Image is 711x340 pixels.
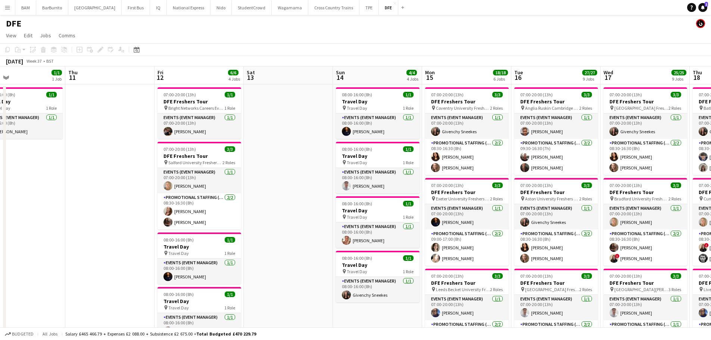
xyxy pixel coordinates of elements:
[520,273,553,279] span: 07:00-20:00 (13h)
[490,105,503,111] span: 2 Roles
[158,87,241,139] div: 07:00-20:00 (13h)1/1DFE Freshers Tour Bright Networks Careers Event1 RoleEvents (Event Manager)1/...
[698,3,707,12] a: 1
[25,58,43,64] span: Week 37
[425,280,509,286] h3: DFE Freshers Tour
[232,0,272,15] button: StudentCrowd
[163,146,196,152] span: 07:00-20:00 (13h)
[158,233,241,284] app-job-card: 08:00-16:00 (8h)1/1Travel Day Travel Day1 RoleEvents (Event Manager)1/108:00-16:00 (8h)[PERSON_NAME]
[6,57,23,65] div: [DATE]
[46,105,57,111] span: 1 Role
[514,113,598,139] app-card-role: Events (Event Manager)1/107:00-20:00 (13h)[PERSON_NAME]
[525,287,579,292] span: [GEOGRAPHIC_DATA] Freshers Fair
[514,189,598,196] h3: DFE Freshers Tour
[122,0,150,15] button: First Bus
[579,196,592,202] span: 2 Roles
[342,201,372,206] span: 08:00-16:00 (8h)
[163,237,194,243] span: 08:00-16:00 (8h)
[342,92,372,97] span: 08:00-16:00 (8h)
[602,73,613,82] span: 17
[425,87,509,175] app-job-card: 07:00-20:00 (13h)3/3DFE Freshers Tour Coventry University Freshers Fair2 RolesEvents (Event Manag...
[436,105,490,111] span: Coventry University Freshers Fair
[525,105,579,111] span: Anglia Ruskin Cambridge Freshers Fair
[514,280,598,286] h3: DFE Freshers Tour
[224,105,235,111] span: 1 Role
[46,92,57,97] span: 1/1
[6,32,16,39] span: View
[425,204,509,230] app-card-role: Events (Event Manager)1/107:00-20:00 (13h)[PERSON_NAME]
[514,178,598,266] div: 07:00-20:00 (13h)3/3DFE Freshers Tour Aston University Freshers Fair2 RolesEvents (Event Manager)...
[225,291,235,297] span: 1/1
[59,32,75,39] span: Comms
[671,92,681,97] span: 3/3
[582,70,597,75] span: 27/27
[431,92,464,97] span: 07:00-20:00 (13h)
[704,243,709,247] span: !
[15,0,36,15] button: BAM
[431,183,464,188] span: 07:00-20:00 (13h)
[158,153,241,159] h3: DFE Freshers Tour
[604,295,687,320] app-card-role: Events (Event Manager)1/107:00-20:00 (13h)[PERSON_NAME]
[158,113,241,139] app-card-role: Events (Event Manager)1/107:00-20:00 (13h)[PERSON_NAME]
[604,113,687,139] app-card-role: Events (Event Manager)1/107:00-20:00 (13h)Givenchy Sneekes
[615,254,620,258] span: !
[347,160,367,165] span: Travel Day
[56,31,78,40] a: Comms
[614,287,668,292] span: [GEOGRAPHIC_DATA][PERSON_NAME][DEMOGRAPHIC_DATA] Freshers Fair
[163,291,194,297] span: 08:00-16:00 (8h)
[425,178,509,266] app-job-card: 07:00-20:00 (13h)3/3DFE Freshers Tour Exeter University Freshers Fair2 RolesEvents (Event Manager...
[604,178,687,266] app-job-card: 07:00-20:00 (13h)3/3DFE Freshers Tour Bradford University Freshers Fair2 RolesEvents (Event Manag...
[696,19,705,28] app-user-avatar: Tim Bodenham
[336,142,420,193] app-job-card: 08:00-16:00 (8h)1/1Travel Day Travel Day1 RoleEvents (Event Manager)1/108:00-16:00 (8h)[PERSON_NAME]
[513,73,523,82] span: 16
[406,70,417,75] span: 4/4
[336,196,420,248] app-job-card: 08:00-16:00 (8h)1/1Travel Day Travel Day1 RoleEvents (Event Manager)1/108:00-16:00 (8h)[PERSON_NAME]
[490,287,503,292] span: 2 Roles
[163,92,196,97] span: 07:00-20:00 (13h)
[379,0,398,15] button: DFE
[492,273,503,279] span: 3/3
[336,87,420,139] app-job-card: 08:00-16:00 (8h)1/1Travel Day Travel Day1 RoleEvents (Event Manager)1/108:00-16:00 (8h)[PERSON_NAME]
[335,73,345,82] span: 14
[158,287,241,339] div: 08:00-16:00 (8h)1/1Travel Day Travel Day1 RoleEvents (Event Manager)1/108:00-16:00 (8h)[PERSON_NAME]
[158,259,241,284] app-card-role: Events (Event Manager)1/108:00-16:00 (8h)[PERSON_NAME]
[36,0,68,15] button: BarBurrito
[668,196,681,202] span: 2 Roles
[336,251,420,302] div: 08:00-16:00 (8h)1/1Travel Day Travel Day1 RoleEvents (Event Manager)1/108:00-16:00 (8h)Givenchy S...
[424,73,435,82] span: 15
[52,76,62,82] div: 1 Job
[158,298,241,305] h3: Travel Day
[308,0,359,15] button: Cross Country Trains
[158,98,241,105] h3: DFE Freshers Tour
[403,146,414,152] span: 1/1
[525,196,579,202] span: Aston University Freshers Fair
[158,313,241,339] app-card-role: Events (Event Manager)1/108:00-16:00 (8h)[PERSON_NAME]
[604,87,687,175] div: 07:00-20:00 (13h)3/3DFE Freshers Tour [GEOGRAPHIC_DATA] Freshers Fair2 RolesEvents (Event Manager...
[514,98,598,105] h3: DFE Freshers Tour
[425,69,435,76] span: Mon
[40,32,51,39] span: Jobs
[168,250,189,256] span: Travel Day
[224,305,235,311] span: 1 Role
[425,230,509,266] app-card-role: Promotional Staffing (Brand Ambassadors)2/209:00-17:00 (8h)[PERSON_NAME][PERSON_NAME]
[222,160,235,165] span: 2 Roles
[425,189,509,196] h3: DFE Freshers Tour
[425,139,509,175] app-card-role: Promotional Staffing (Brand Ambassadors)2/208:30-16:30 (8h)[PERSON_NAME][PERSON_NAME]
[342,255,372,261] span: 08:00-16:00 (8h)
[168,105,224,111] span: Bright Networks Careers Event
[247,69,255,76] span: Sat
[211,0,232,15] button: Nido
[167,0,211,15] button: National Express
[158,69,163,76] span: Fri
[425,295,509,320] app-card-role: Events (Event Manager)1/107:00-20:00 (13h)[PERSON_NAME]
[347,214,367,220] span: Travel Day
[609,273,642,279] span: 07:00-20:00 (13h)
[425,98,509,105] h3: DFE Freshers Tour
[336,113,420,139] app-card-role: Events (Event Manager)1/108:00-16:00 (8h)[PERSON_NAME]
[604,204,687,230] app-card-role: Events (Event Manager)1/107:00-20:00 (13h)[PERSON_NAME]
[347,105,367,111] span: Travel Day
[3,31,19,40] a: View
[693,69,702,76] span: Thu
[604,230,687,266] app-card-role: Promotional Staffing (Brand Ambassadors)2/208:30-16:30 (8h)[PERSON_NAME]![PERSON_NAME]
[436,196,490,202] span: Exeter University Freshers Fair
